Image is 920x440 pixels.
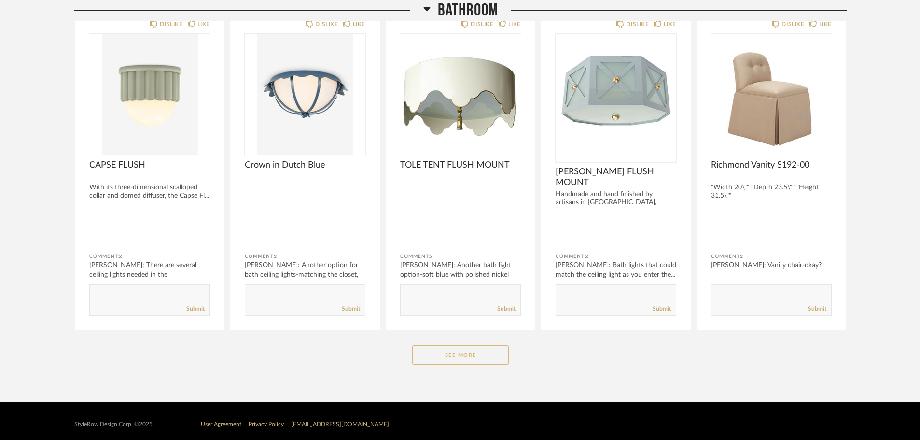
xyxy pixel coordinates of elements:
[556,260,676,280] div: [PERSON_NAME]: Bath lights that could match the ceiling light as you enter the...
[160,19,182,29] div: DISLIKE
[291,421,389,427] a: [EMAIL_ADDRESS][DOMAIN_NAME]
[89,260,210,289] div: [PERSON_NAME]: There are several ceiling lights needed in the [GEOGRAPHIC_DATA]. This could be...
[400,260,521,289] div: [PERSON_NAME]: Another bath light option-soft blue with polished nickel accents.
[400,160,521,170] span: TOLE TENT FLUSH MOUNT
[245,160,365,170] span: Crown in Dutch Blue
[353,19,365,29] div: LIKE
[711,252,832,261] div: Comments:
[556,252,676,261] div: Comments:
[400,34,521,155] img: undefined
[819,19,832,29] div: LIKE
[556,190,676,215] div: Handmade and hand finished by artisans in [GEOGRAPHIC_DATA], [GEOGRAPHIC_DATA]
[471,19,493,29] div: DISLIKE
[556,34,676,155] img: undefined
[89,184,210,200] div: With its three-dimensional scalloped collar and domed diffuser, the Capse Fl...
[245,260,365,289] div: [PERSON_NAME]: Another option for bath ceiling lights-matching the closet, possi...
[249,421,284,427] a: Privacy Policy
[626,19,649,29] div: DISLIKE
[711,260,832,270] div: [PERSON_NAME]: Vanity chair-okay?
[400,252,521,261] div: Comments:
[664,19,676,29] div: LIKE
[508,19,521,29] div: LIKE
[201,421,241,427] a: User Agreement
[89,34,210,155] img: undefined
[74,421,153,428] div: StyleRow Design Corp. ©2025
[711,160,832,170] span: Richmond Vanity S192-00
[245,34,365,155] img: undefined
[412,345,509,365] button: See More
[342,305,360,313] a: Submit
[556,34,676,155] div: 0
[89,160,210,170] span: CAPSE FLUSH
[556,167,676,188] span: [PERSON_NAME] FLUSH MOUNT
[711,34,832,155] img: undefined
[497,305,516,313] a: Submit
[315,19,338,29] div: DISLIKE
[245,252,365,261] div: Comments:
[711,184,832,200] div: "Width 20\"" "Depth 23.5\"" "Height 31.5\""
[653,305,671,313] a: Submit
[808,305,826,313] a: Submit
[186,305,205,313] a: Submit
[197,19,210,29] div: LIKE
[89,252,210,261] div: Comments:
[781,19,804,29] div: DISLIKE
